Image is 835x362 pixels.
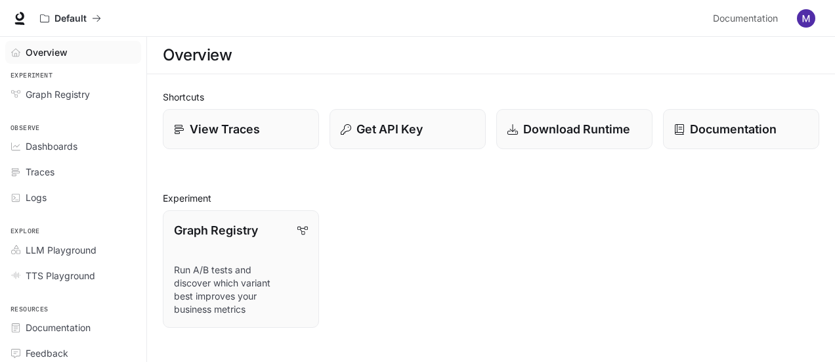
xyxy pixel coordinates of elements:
[797,9,815,28] img: User avatar
[26,191,47,204] span: Logs
[26,346,68,360] span: Feedback
[163,210,319,328] a: Graph RegistryRun A/B tests and discover which variant best improves your business metrics
[54,13,87,24] p: Default
[26,45,68,59] span: Overview
[356,120,423,138] p: Get API Key
[174,221,258,239] p: Graph Registry
[163,90,819,104] h2: Shortcuts
[163,42,232,68] h1: Overview
[690,120,777,138] p: Documentation
[34,5,107,32] button: All workspaces
[163,191,819,205] h2: Experiment
[5,83,141,106] a: Graph Registry
[26,321,91,334] span: Documentation
[5,316,141,339] a: Documentation
[496,109,653,149] a: Download Runtime
[523,120,630,138] p: Download Runtime
[163,109,319,149] a: View Traces
[713,11,778,27] span: Documentation
[26,269,95,283] span: TTS Playground
[708,5,788,32] a: Documentation
[174,263,308,316] p: Run A/B tests and discover which variant best improves your business metrics
[793,5,819,32] button: User avatar
[26,243,96,257] span: LLM Playground
[26,165,54,179] span: Traces
[190,120,260,138] p: View Traces
[5,264,141,287] a: TTS Playground
[330,109,486,149] button: Get API Key
[5,238,141,261] a: LLM Playground
[26,87,90,101] span: Graph Registry
[663,109,819,149] a: Documentation
[5,41,141,64] a: Overview
[5,135,141,158] a: Dashboards
[5,160,141,183] a: Traces
[26,139,77,153] span: Dashboards
[5,186,141,209] a: Logs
